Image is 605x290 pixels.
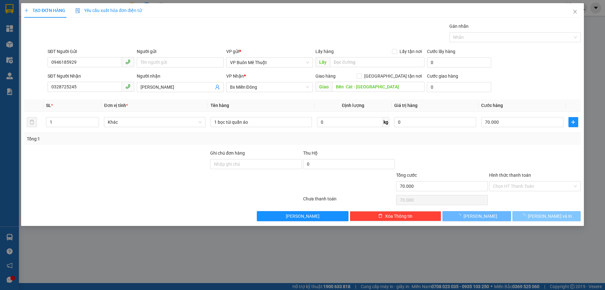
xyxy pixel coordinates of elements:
[378,214,383,219] span: delete
[397,48,424,55] span: Lấy tận nơi
[303,151,318,156] span: Thu Hộ
[75,8,142,13] span: Yêu cầu xuất hóa đơn điện tử
[48,48,134,55] div: SĐT Người Gửi
[449,24,469,29] label: Gán nhãn
[457,214,464,218] span: loading
[330,57,424,67] input: Dọc đường
[104,103,128,108] span: Đơn vị tính
[396,173,417,178] span: Tổng cước
[342,103,364,108] span: Định lượng
[489,173,531,178] label: Hình thức thanh toán
[226,48,313,55] div: VP gửi
[315,82,332,92] span: Giao
[137,48,223,55] div: Người gửi
[481,103,503,108] span: Cước hàng
[210,103,229,108] span: Tên hàng
[257,211,349,221] button: [PERSON_NAME]
[350,211,441,221] button: deleteXóa Thông tin
[362,73,424,80] span: [GEOGRAPHIC_DATA] tận nơi
[464,213,497,220] span: [PERSON_NAME]
[394,103,418,108] span: Giá trị hàng
[521,214,528,218] span: loading
[385,213,412,220] span: Xóa Thông tin
[315,74,336,79] span: Giao hàng
[125,84,130,89] span: phone
[512,211,581,221] button: [PERSON_NAME] và In
[24,8,65,13] span: TẠO ĐƠN HÀNG
[302,195,395,206] div: Chưa thanh toán
[24,8,29,13] span: plus
[427,57,491,68] input: Cước lấy hàng
[137,73,223,80] div: Người nhận
[125,59,130,64] span: phone
[568,117,578,127] button: plus
[427,74,458,79] label: Cước giao hàng
[108,117,202,127] span: Khác
[569,120,578,125] span: plus
[46,103,51,108] span: SL
[230,58,309,67] span: VP Buôn Mê Thuột
[226,74,244,79] span: VP Nhận
[210,159,302,169] input: Ghi chú đơn hàng
[315,49,334,54] span: Lấy hàng
[427,49,455,54] label: Cước lấy hàng
[27,117,37,127] button: delete
[442,211,511,221] button: [PERSON_NAME]
[394,117,476,127] input: 0
[75,8,80,13] img: icon
[427,82,491,92] input: Cước giao hàng
[27,135,233,142] div: Tổng: 1
[573,9,578,14] span: close
[566,3,584,21] button: Close
[215,85,220,90] span: user-add
[230,82,309,92] span: Bx Miền Đông
[48,73,134,80] div: SĐT Người Nhận
[286,213,320,220] span: [PERSON_NAME]
[332,82,424,92] input: Dọc đường
[210,151,245,156] label: Ghi chú đơn hàng
[383,117,389,127] span: kg
[315,57,330,67] span: Lấy
[210,117,312,127] input: VD: Bàn, Ghế
[528,213,572,220] span: [PERSON_NAME] và In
